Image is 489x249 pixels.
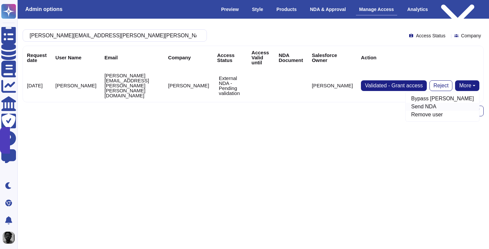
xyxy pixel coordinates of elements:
[365,83,423,88] span: Validated - Grant access
[275,46,308,69] th: NDA Document
[249,4,266,15] div: Style
[455,80,479,91] button: More
[429,80,452,91] button: Reject
[357,46,483,69] th: Action
[25,6,63,12] h3: Admin options
[52,46,100,69] th: User Name
[273,4,300,15] div: Products
[219,76,244,96] p: External NDA - Pending validation
[164,69,213,102] td: [PERSON_NAME]
[356,4,398,15] div: Manage Access
[100,46,164,69] th: Email
[307,4,349,15] div: NDA & Approval
[461,33,481,38] span: Company
[23,46,52,69] th: Request date
[406,103,479,111] a: Send NDA
[433,83,448,88] span: Reject
[100,69,164,102] td: [PERSON_NAME][EMAIL_ADDRESS][PERSON_NAME][PERSON_NAME][DOMAIN_NAME]
[406,111,479,119] a: Remove user
[52,69,100,102] td: [PERSON_NAME]
[26,30,200,41] input: Search by keywords
[164,46,213,69] th: Company
[308,46,357,69] th: Salesforce Owner
[308,69,357,102] td: [PERSON_NAME]
[404,4,431,15] div: Analytics
[247,46,275,69] th: Access Valid until
[213,46,247,69] th: Access Status
[406,92,480,122] div: More
[416,33,445,38] span: Access Status
[406,95,479,103] a: Bypass [PERSON_NAME]
[218,4,242,15] div: Preview
[23,69,52,102] td: [DATE]
[361,80,427,91] button: Validated - Grant access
